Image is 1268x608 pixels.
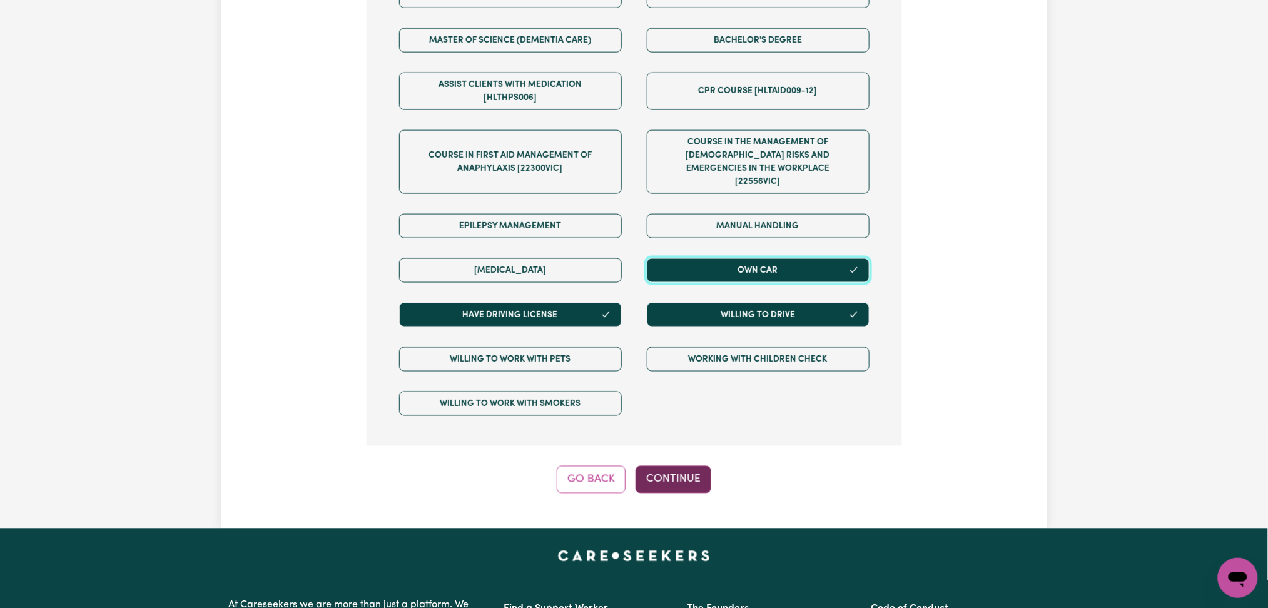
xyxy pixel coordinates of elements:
[647,347,870,372] button: Working with Children Check
[647,28,870,53] button: Bachelor's Degree
[647,303,870,327] button: Willing to drive
[399,303,622,327] button: Have driving license
[399,73,622,110] button: Assist clients with medication [HLTHPS006]
[399,392,622,416] button: Willing to work with smokers
[399,214,622,238] button: Epilepsy Management
[636,466,711,494] button: Continue
[1218,558,1258,598] iframe: Button to launch messaging window
[399,130,622,194] button: Course in First Aid Management of Anaphylaxis [22300VIC]
[647,130,870,194] button: Course in the Management of [DEMOGRAPHIC_DATA] Risks and Emergencies in the Workplace [22556VIC]
[647,73,870,110] button: CPR Course [HLTAID009-12]
[647,214,870,238] button: Manual Handling
[647,258,870,283] button: Own Car
[399,258,622,283] button: [MEDICAL_DATA]
[399,28,622,53] button: Master of Science (Dementia Care)
[399,347,622,372] button: Willing to work with pets
[557,466,626,494] button: Go Back
[558,551,710,561] a: Careseekers home page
